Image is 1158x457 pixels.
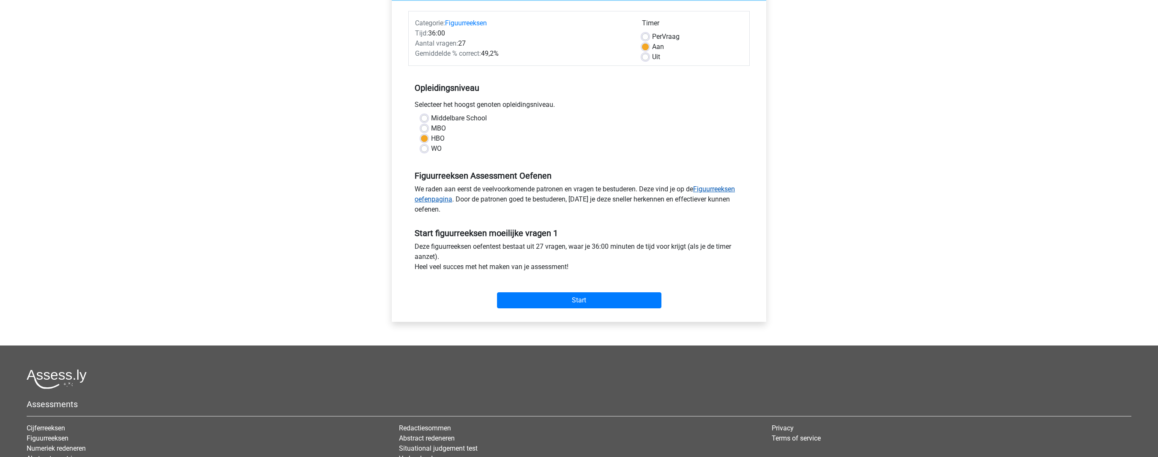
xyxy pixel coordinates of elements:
[415,171,743,181] h5: Figuurreeksen Assessment Oefenen
[431,113,487,123] label: Middelbare School
[27,444,86,452] a: Numeriek redeneren
[415,228,743,238] h5: Start figuurreeksen moeilijke vragen 1
[399,424,451,432] a: Redactiesommen
[408,184,750,218] div: We raden aan eerst de veelvoorkomende patronen en vragen te bestuderen. Deze vind je op de . Door...
[431,123,446,133] label: MBO
[431,144,442,154] label: WO
[409,38,636,49] div: 27
[27,434,68,442] a: Figuurreeksen
[415,49,481,57] span: Gemiddelde % correct:
[415,29,428,37] span: Tijd:
[415,39,458,47] span: Aantal vragen:
[408,100,750,113] div: Selecteer het hoogst genoten opleidingsniveau.
[772,424,794,432] a: Privacy
[27,424,65,432] a: Cijferreeksen
[27,399,1131,409] h5: Assessments
[415,79,743,96] h5: Opleidingsniveau
[409,49,636,59] div: 49,2%
[652,42,664,52] label: Aan
[642,18,743,32] div: Timer
[415,19,445,27] span: Categorie:
[652,52,660,62] label: Uit
[27,369,87,389] img: Assessly logo
[652,32,680,42] label: Vraag
[431,133,445,144] label: HBO
[409,28,636,38] div: 36:00
[399,444,478,452] a: Situational judgement test
[772,434,821,442] a: Terms of service
[408,242,750,275] div: Deze figuurreeksen oefentest bestaat uit 27 vragen, waar je 36:00 minuten de tijd voor krijgt (al...
[399,434,455,442] a: Abstract redeneren
[497,292,661,308] input: Start
[652,33,662,41] span: Per
[445,19,487,27] a: Figuurreeksen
